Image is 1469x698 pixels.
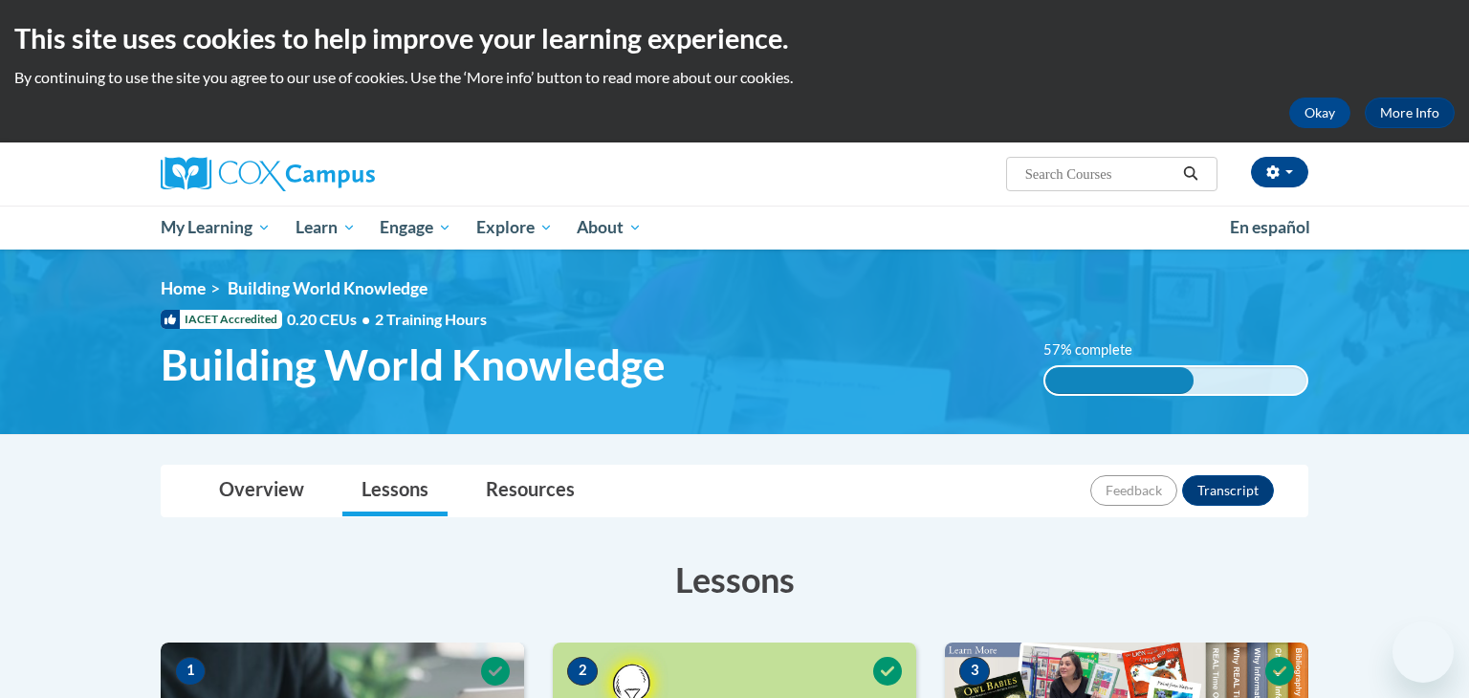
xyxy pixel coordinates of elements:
img: Cox Campus [161,157,375,191]
iframe: Button to launch messaging window [1392,622,1454,683]
button: Account Settings [1251,157,1308,187]
div: Main menu [132,206,1337,250]
label: 57% complete [1043,339,1153,360]
div: 57% complete [1045,367,1195,394]
span: En español [1230,217,1310,237]
p: By continuing to use the site you agree to our use of cookies. Use the ‘More info’ button to read... [14,67,1455,88]
a: My Learning [148,206,283,250]
a: Explore [464,206,565,250]
button: Search [1176,163,1205,185]
a: More Info [1365,98,1455,128]
button: Feedback [1090,475,1177,506]
span: My Learning [161,216,271,239]
span: Explore [476,216,553,239]
span: 2 [567,657,598,686]
span: 2 Training Hours [375,310,487,328]
span: 0.20 CEUs [287,309,375,330]
span: Building World Knowledge [228,278,428,298]
input: Search Courses [1023,163,1176,185]
span: About [577,216,642,239]
a: Overview [200,466,323,516]
span: Learn [296,216,356,239]
a: Cox Campus [161,157,524,191]
button: Transcript [1182,475,1274,506]
span: Engage [380,216,451,239]
a: Resources [467,466,594,516]
a: Home [161,278,206,298]
a: Learn [283,206,368,250]
a: Engage [367,206,464,250]
span: Building World Knowledge [161,339,666,390]
h2: This site uses cookies to help improve your learning experience. [14,19,1455,57]
button: Okay [1289,98,1350,128]
a: En español [1217,207,1323,248]
a: Lessons [342,466,448,516]
span: • [362,310,370,328]
a: About [565,206,655,250]
span: IACET Accredited [161,310,282,329]
span: 1 [175,657,206,686]
span: 3 [959,657,990,686]
h3: Lessons [161,556,1308,603]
